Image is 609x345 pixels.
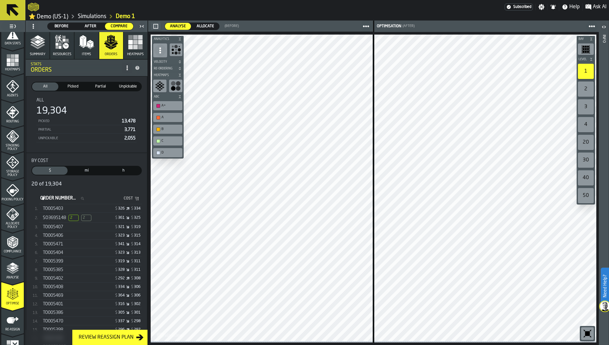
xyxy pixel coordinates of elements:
header: Info [599,21,609,345]
button: button- [152,72,184,78]
div: 321 [118,225,125,229]
span: mi [70,168,103,173]
div: button-toolbar-undefined [577,80,595,98]
span: Before [50,23,73,29]
div: thumb [192,23,219,30]
a: logo-header [28,1,39,13]
span: $ [115,276,117,281]
label: button-switch-multi-Unpickable (2,055) [114,82,142,91]
div: StatList-item-[object Object] [39,317,142,325]
span: $ [115,251,117,255]
div: 292 [118,276,125,281]
div: 311 [134,259,141,264]
div: 2 [578,81,594,97]
span: TO005406 [43,233,63,238]
li: menu Routing [1,100,24,125]
div: button-toolbar-undefined [152,100,184,112]
div: 40 [578,170,594,186]
div: 20 of 19,304 [31,180,142,188]
div: button-toolbar-undefined [577,187,595,205]
div: thumb [32,82,58,91]
div: 361 [118,216,125,220]
li: menu Picking Policy [1,178,24,203]
span: Summary [30,52,45,56]
span: TO005470 [43,319,63,324]
div: button-toolbar-undefined [152,78,168,94]
a: link-to-/wh/i/103622fe-4b04-4da1-b95f-2619b9c959cc/simulations/3dda85b6-1544-4f01-98fd-f9644980bb95 [116,13,135,20]
div: stat-All [31,93,142,147]
span: Subscribed [513,5,531,9]
div: button-toolbar-undefined [577,62,595,80]
div: button-toolbar-undefined [577,116,595,133]
div: button-toolbar-undefined [577,151,595,169]
button: button- [152,65,184,72]
div: 364 [118,293,125,298]
li: menu Compliance [1,230,24,255]
div: 316 [118,302,125,306]
span: TO005403 [43,206,63,211]
div: StatList-item-[object Object] [39,213,142,223]
div: 334 [134,206,141,211]
span: TO005402 [43,276,63,281]
div: 306 [134,285,141,289]
span: Analytics [153,37,177,41]
li: menu Re-assign [1,308,24,333]
button: button- [577,56,595,62]
span: Storage Policy [1,170,24,177]
a: link-to-/wh/i/103622fe-4b04-4da1-b95f-2619b9c959cc/settings/billing [505,3,533,10]
span: $ [115,293,117,298]
span: TO005401 [43,302,63,307]
div: thumb [165,23,191,30]
span: $ [115,225,117,229]
label: Need Help? [601,268,608,304]
label: button-switch-multi-Compare [105,23,134,30]
span: Allocate Policy [1,222,24,229]
div: thumb [48,23,76,30]
div: 50 [578,188,594,203]
span: 2,055 [124,136,135,140]
span: Optimise [1,302,24,305]
span: $ [115,233,117,238]
li: menu Analyse [1,256,24,281]
div: Title [31,158,142,163]
label: button-toggle-Toggle Full Menu [1,22,24,31]
label: button-switch-multi-All (19,304) [31,82,59,91]
span: TO005404 [43,250,63,255]
span: $ [131,310,133,315]
div: StatList-item-[object Object] [39,308,142,317]
span: $ [131,225,133,229]
div: StatList-item-[object Object] [39,204,142,213]
div: 315 [134,233,141,238]
div: button-toolbar-undefined [577,42,595,56]
label: button-toggle-Close me [137,23,146,30]
nav: Breadcrumb [28,13,606,20]
div: button-toolbar-undefined [577,169,595,187]
span: $ [131,328,133,332]
span: TO005469 [43,293,63,298]
span: $ [115,242,117,246]
label: button-switch-multi-Cost [31,166,68,175]
span: Analyse [1,276,24,279]
div: Title [36,98,137,103]
li: menu Storage Policy [1,152,24,177]
span: TO005407 [43,225,63,230]
svg: Show Congestion [171,45,181,55]
li: menu Allocate Policy [1,204,24,229]
span: Picking Policy [1,198,24,201]
span: Resources [53,52,71,56]
div: thumb [69,166,104,175]
div: 301 [134,310,141,315]
label: button-switch-multi-Before [47,23,76,30]
span: $ [131,216,133,220]
label: button-toggle-Help [559,3,582,11]
div: 3 [578,99,594,114]
span: TO005386 [43,310,63,315]
div: StatList-item-[object Object] [39,231,142,240]
div: StatList-item-[object Object] [39,248,142,257]
span: $ [115,302,117,306]
span: Partial [88,84,112,89]
div: Picked [38,119,119,123]
span: TO005399 [43,259,63,264]
button: button-Review Reassign Plan [72,330,147,345]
